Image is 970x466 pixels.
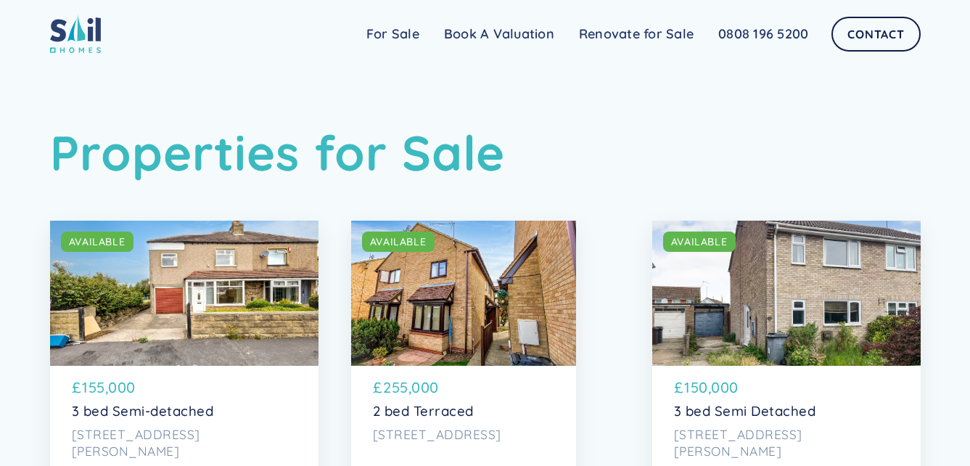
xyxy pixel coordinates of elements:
p: £ [373,377,382,398]
p: [STREET_ADDRESS][PERSON_NAME] [72,427,297,459]
a: Book A Valuation [432,20,567,49]
p: 255,000 [383,377,439,398]
p: £ [72,377,81,398]
p: 150,000 [684,377,739,398]
a: For Sale [354,20,432,49]
div: AVAILABLE [671,234,728,249]
a: Renovate for Sale [567,20,706,49]
p: [STREET_ADDRESS][PERSON_NAME] [674,427,899,459]
p: [STREET_ADDRESS] [373,427,554,443]
h1: Properties for Sale [50,123,921,181]
img: sail home logo colored [50,15,101,53]
div: AVAILABLE [370,234,427,249]
p: 3 bed Semi-detached [72,403,297,419]
p: £ [674,377,683,398]
p: 155,000 [82,377,136,398]
a: 0808 196 5200 [706,20,821,49]
a: Contact [831,17,920,52]
p: 2 bed Terraced [373,403,554,419]
div: AVAILABLE [69,234,126,249]
p: 3 bed Semi Detached [674,403,899,419]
